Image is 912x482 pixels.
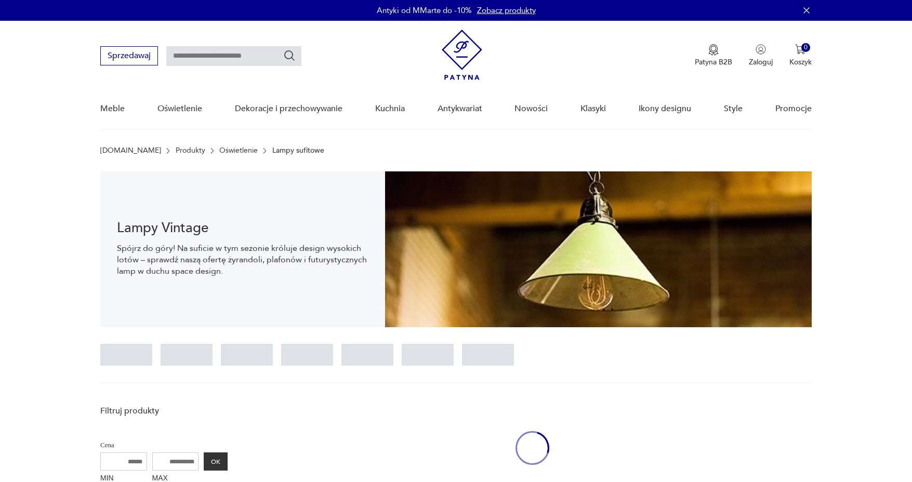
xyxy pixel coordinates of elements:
a: Style [724,89,743,129]
a: Kuchnia [375,89,405,129]
button: Patyna B2B [695,44,732,67]
a: Zobacz produkty [477,5,536,16]
img: Ikona medalu [708,44,719,56]
p: Antyki od MMarte do -10% [377,5,472,16]
img: Patyna - sklep z meblami i dekoracjami vintage [442,30,482,80]
a: Ikona medaluPatyna B2B [695,44,732,67]
a: Sprzedawaj [100,53,158,60]
a: Oświetlenie [157,89,202,129]
a: Produkty [176,146,205,155]
button: 0Koszyk [789,44,812,67]
button: Zaloguj [749,44,773,67]
a: Klasyki [580,89,606,129]
p: Patyna B2B [695,57,732,67]
p: Zaloguj [749,57,773,67]
img: Lampy sufitowe w stylu vintage [385,171,812,327]
a: Antykwariat [438,89,482,129]
a: Nowości [514,89,548,129]
p: Lampy sufitowe [272,146,324,155]
button: OK [204,452,228,471]
a: Ikony designu [639,89,691,129]
p: Spójrz do góry! Na suficie w tym sezonie króluje design wysokich lotów – sprawdź naszą ofertę żyr... [117,243,368,277]
div: 0 [801,43,810,52]
img: Ikonka użytkownika [756,44,766,55]
a: [DOMAIN_NAME] [100,146,161,155]
p: Cena [100,439,228,451]
img: Ikona koszyka [795,44,805,55]
button: Szukaj [283,49,296,62]
p: Filtruj produkty [100,405,228,417]
a: Meble [100,89,125,129]
p: Koszyk [789,57,812,67]
a: Oświetlenie [219,146,258,155]
h1: Lampy Vintage [117,222,368,234]
a: Promocje [775,89,812,129]
button: Sprzedawaj [100,46,158,65]
a: Dekoracje i przechowywanie [235,89,342,129]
